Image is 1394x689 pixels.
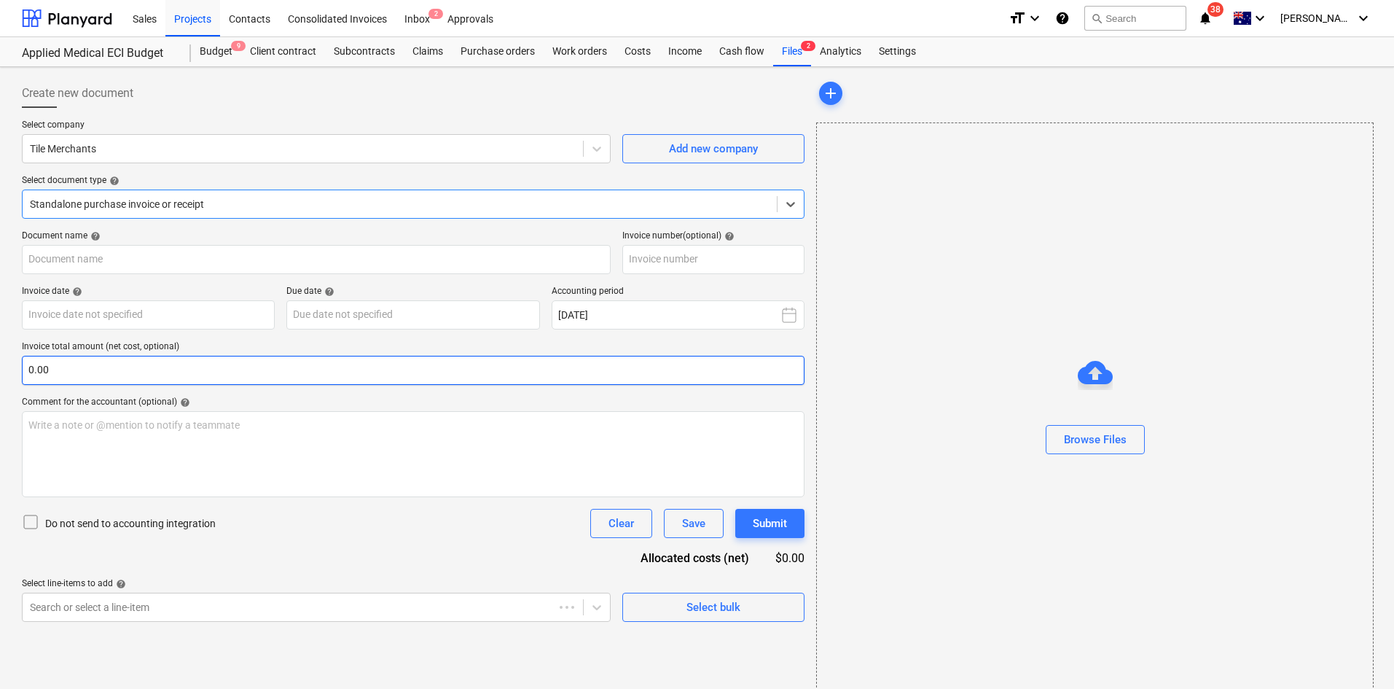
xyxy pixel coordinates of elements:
[801,41,815,51] span: 2
[286,286,539,297] div: Due date
[428,9,443,19] span: 2
[22,397,804,408] div: Comment for the accountant (optional)
[22,175,804,187] div: Select document type
[1355,9,1372,27] i: keyboard_arrow_down
[1009,9,1026,27] i: format_size
[608,514,634,533] div: Clear
[113,579,126,589] span: help
[753,514,787,533] div: Submit
[616,37,659,66] a: Costs
[686,598,740,617] div: Select bulk
[1084,6,1186,31] button: Search
[622,230,804,242] div: Invoice number (optional)
[1321,619,1394,689] iframe: Chat Widget
[22,245,611,274] input: Document name
[590,509,652,538] button: Clear
[772,550,804,567] div: $0.00
[321,287,334,297] span: help
[22,46,173,61] div: Applied Medical ECI Budget
[286,300,539,330] input: Due date not specified
[241,37,325,66] a: Client contract
[811,37,870,66] a: Analytics
[710,37,773,66] a: Cash flow
[22,230,611,242] div: Document name
[1207,2,1223,17] span: 38
[22,356,804,385] input: Invoice total amount (net cost, optional)
[106,176,120,186] span: help
[22,300,275,330] input: Invoice date not specified
[22,341,804,356] p: Invoice total amount (net cost, optional)
[544,37,616,66] a: Work orders
[452,37,544,66] a: Purchase orders
[45,516,216,531] p: Do not send to accounting integration
[1091,12,1103,24] span: search
[622,593,804,622] button: Select bulk
[191,37,241,66] div: Budget
[1055,9,1070,27] i: Knowledge base
[552,286,804,300] p: Accounting period
[773,37,811,66] div: Files
[822,85,839,102] span: add
[622,245,804,274] input: Invoice number
[1064,430,1127,449] div: Browse Files
[735,509,804,538] button: Submit
[773,37,811,66] a: Files2
[669,139,758,158] div: Add new company
[622,134,804,163] button: Add new company
[69,287,82,297] span: help
[404,37,452,66] a: Claims
[87,231,101,241] span: help
[231,41,246,51] span: 9
[664,509,724,538] button: Save
[721,231,735,241] span: help
[1046,425,1145,454] button: Browse Files
[22,578,611,590] div: Select line-items to add
[325,37,404,66] a: Subcontracts
[22,85,133,102] span: Create new document
[22,120,611,134] p: Select company
[1280,12,1353,24] span: [PERSON_NAME]
[177,397,190,408] span: help
[22,286,275,297] div: Invoice date
[615,550,772,567] div: Allocated costs (net)
[1026,9,1043,27] i: keyboard_arrow_down
[870,37,925,66] a: Settings
[682,514,705,533] div: Save
[659,37,710,66] a: Income
[1198,9,1213,27] i: notifications
[191,37,241,66] a: Budget9
[1251,9,1269,27] i: keyboard_arrow_down
[552,300,804,330] button: [DATE]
